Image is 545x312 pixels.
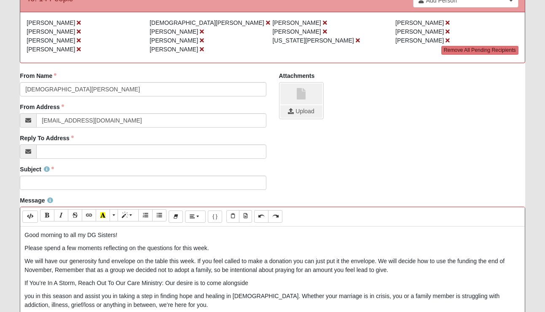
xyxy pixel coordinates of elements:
[27,19,75,26] span: [PERSON_NAME]
[152,209,166,221] button: Unordered list (⌘+⇧+NUM7)
[20,72,56,80] label: From Name
[24,231,520,240] p: Good morning to all my DG Sisters!
[20,165,54,173] label: Subject
[24,279,520,288] p: If You’re In A Storm, Reach Out To Our Care Ministry: Our desire is to come alongside
[272,28,321,35] span: [PERSON_NAME]
[239,210,252,222] button: Paste from Word
[24,292,520,309] p: you in this season and assist you in taking a step in finding hope and healing in [DEMOGRAPHIC_DA...
[24,244,520,253] p: Please spend a few moments reflecting on the questions for this week.
[118,209,138,221] button: Style
[395,37,444,44] span: [PERSON_NAME]
[150,28,198,35] span: [PERSON_NAME]
[20,196,53,205] label: Message
[27,46,75,53] span: [PERSON_NAME]
[27,28,75,35] span: [PERSON_NAME]
[272,19,321,26] span: [PERSON_NAME]
[169,211,183,223] button: Remove Font Style (⌘+\)
[54,209,68,221] button: Italic (⌘+I)
[20,134,73,142] label: Reply To Address
[20,103,64,111] label: From Address
[208,211,222,223] button: Merge Field
[27,37,75,44] span: [PERSON_NAME]
[254,210,268,222] button: Undo (⌘+Z)
[110,209,118,221] button: More Color
[24,257,520,275] p: We will have our generosity fund envelope on the table this week. If you feel called to make a do...
[138,209,153,221] button: Ordered list (⌘+⇧+NUM8)
[395,28,444,35] span: [PERSON_NAME]
[150,19,264,26] span: [DEMOGRAPHIC_DATA][PERSON_NAME]
[272,37,354,44] span: [US_STATE][PERSON_NAME]
[150,46,198,53] span: [PERSON_NAME]
[22,211,38,223] button: Code Editor
[82,209,96,221] button: Link (⌘+K)
[395,19,444,26] span: [PERSON_NAME]
[185,211,206,223] button: Paragraph
[279,72,315,80] label: Attachments
[441,46,518,55] a: Remove All Pending Recipients
[40,209,54,221] button: Bold (⌘+B)
[268,210,282,222] button: Redo (⌘+⇧+Z)
[226,210,239,222] button: Paste Text
[150,37,198,44] span: [PERSON_NAME]
[96,209,110,221] button: Recent Color
[68,209,82,221] button: Strikethrough (⌘+⇧+S)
